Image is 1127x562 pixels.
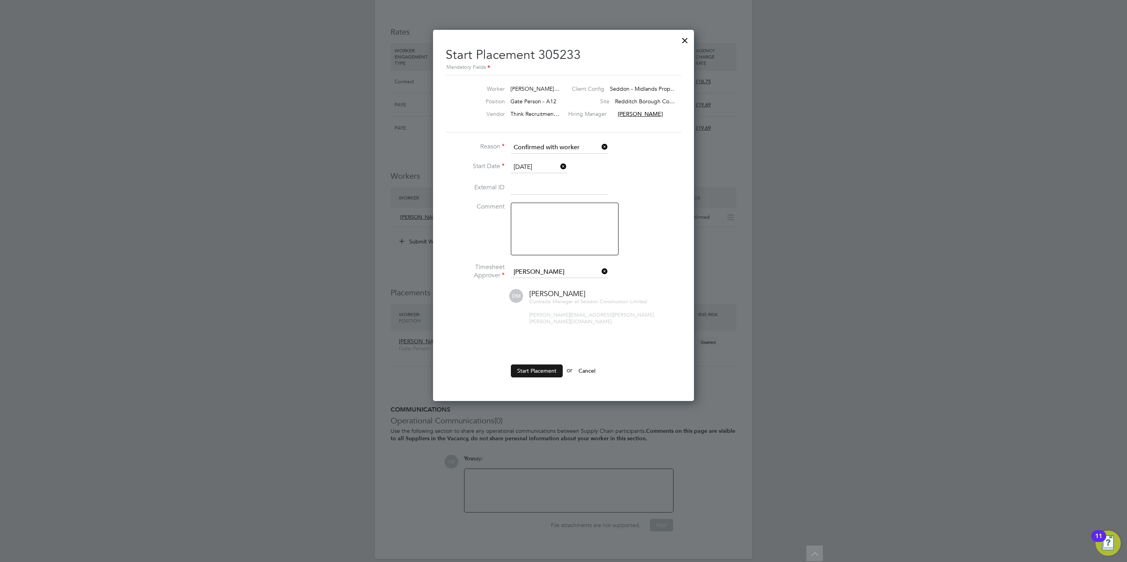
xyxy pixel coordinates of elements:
[511,266,608,278] input: Search for...
[510,110,559,117] span: Think Recruitmen…
[510,85,560,92] span: [PERSON_NAME]…
[446,183,505,192] label: External ID
[568,110,612,117] label: Hiring Manager
[529,289,586,298] span: [PERSON_NAME]
[446,162,505,170] label: Start Date
[446,263,505,280] label: Timesheet Approver
[446,364,681,385] li: or
[511,364,563,377] button: Start Placement
[511,142,608,154] input: Select one
[462,110,505,117] label: Vendor
[610,85,676,92] span: Seddon - Midlands Prop…
[572,85,604,92] label: Client Config
[446,143,505,151] label: Reason
[1095,536,1102,546] div: 11
[509,289,523,303] span: DM
[510,98,556,105] span: Gate Person - A12
[1096,531,1121,556] button: Open Resource Center, 11 new notifications
[578,98,609,105] label: Site
[572,364,602,377] button: Cancel
[446,41,681,72] h2: Start Placement 305233
[529,298,579,305] span: Contracts Manager at
[615,98,675,105] span: Redditch Borough Co…
[446,63,681,72] div: Mandatory Fields
[511,161,567,173] input: Select one
[462,85,505,92] label: Worker
[580,298,647,305] span: Seddon Construction Limited
[462,98,505,105] label: Position
[618,110,663,117] span: [PERSON_NAME]
[529,311,654,325] span: [PERSON_NAME][EMAIL_ADDRESS][PERSON_NAME][PERSON_NAME][DOMAIN_NAME]
[446,203,505,211] label: Comment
